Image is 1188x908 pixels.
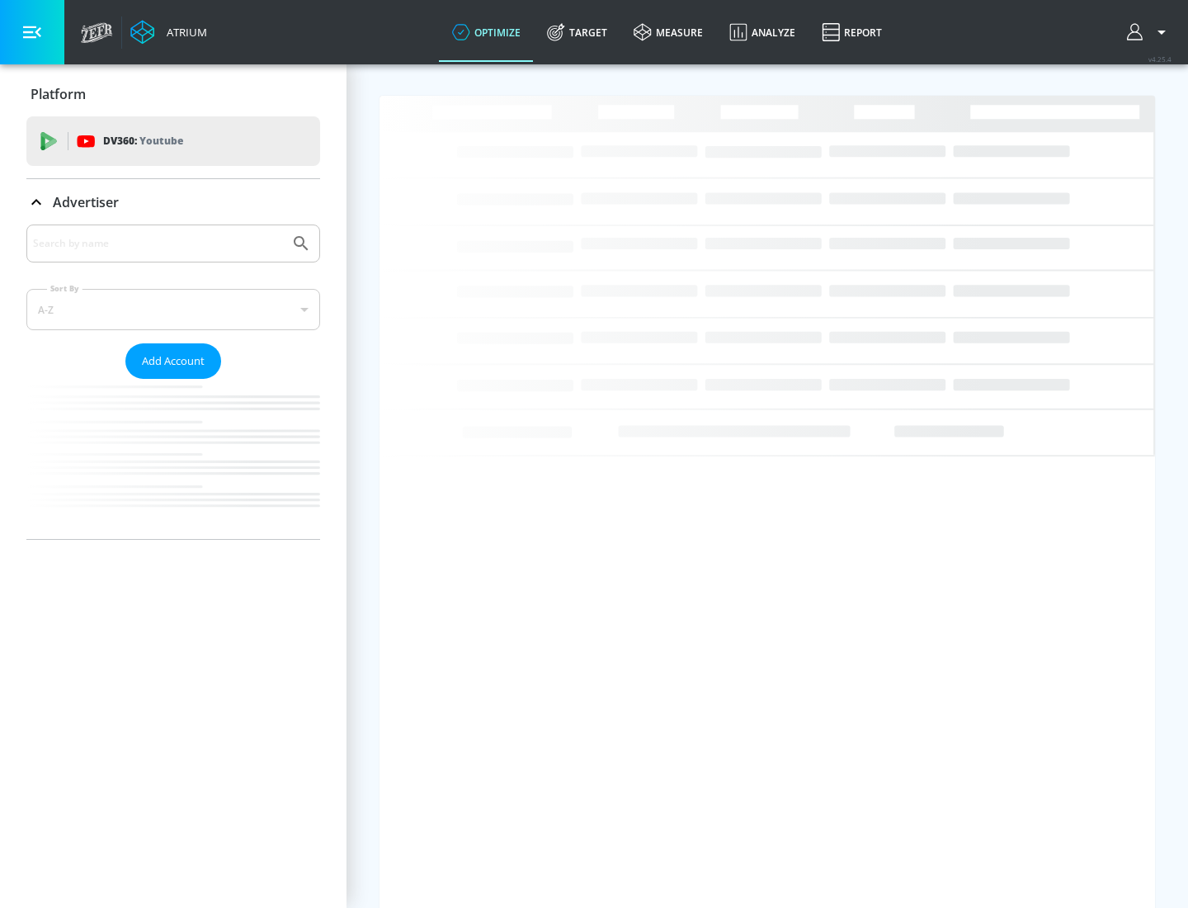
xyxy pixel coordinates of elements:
[53,193,119,211] p: Advertiser
[26,116,320,166] div: DV360: Youtube
[160,25,207,40] div: Atrium
[31,85,86,103] p: Platform
[620,2,716,62] a: measure
[439,2,534,62] a: optimize
[139,132,183,149] p: Youtube
[33,233,283,254] input: Search by name
[125,343,221,379] button: Add Account
[26,289,320,330] div: A-Z
[26,379,320,539] nav: list of Advertiser
[26,225,320,539] div: Advertiser
[142,352,205,371] span: Add Account
[103,132,183,150] p: DV360:
[26,179,320,225] div: Advertiser
[47,283,82,294] label: Sort By
[1148,54,1171,64] span: v 4.25.4
[716,2,808,62] a: Analyze
[26,71,320,117] div: Platform
[534,2,620,62] a: Target
[130,20,207,45] a: Atrium
[808,2,895,62] a: Report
